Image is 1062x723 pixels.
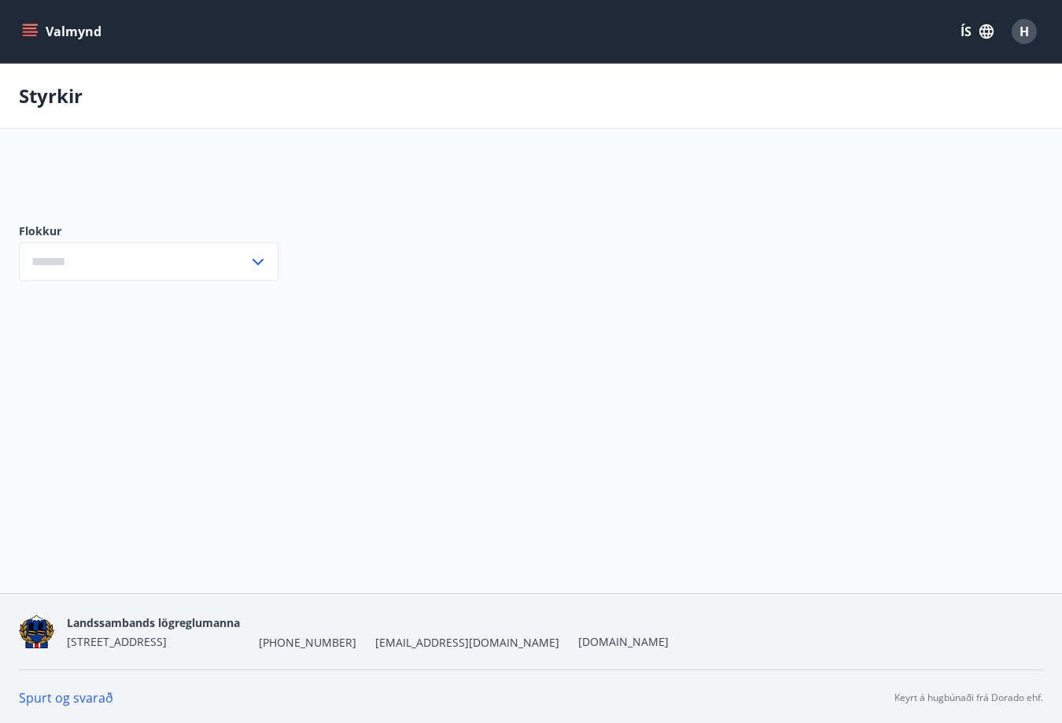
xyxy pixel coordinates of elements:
img: 1cqKbADZNYZ4wXUG0EC2JmCwhQh0Y6EN22Kw4FTY.png [19,615,54,649]
label: Flokkur [19,223,278,239]
button: ÍS [952,17,1002,46]
a: [DOMAIN_NAME] [578,634,669,649]
a: Spurt og svarað [19,689,113,706]
span: [PHONE_NUMBER] [259,635,356,651]
p: Styrkir [19,83,83,109]
span: [STREET_ADDRESS] [67,634,167,649]
button: menu [19,17,108,46]
p: Keyrt á hugbúnaði frá Dorado ehf. [894,691,1043,705]
span: [EMAIL_ADDRESS][DOMAIN_NAME] [375,635,559,651]
span: H [1020,23,1029,40]
span: Landssambands lögreglumanna [67,615,240,630]
button: H [1005,13,1043,50]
